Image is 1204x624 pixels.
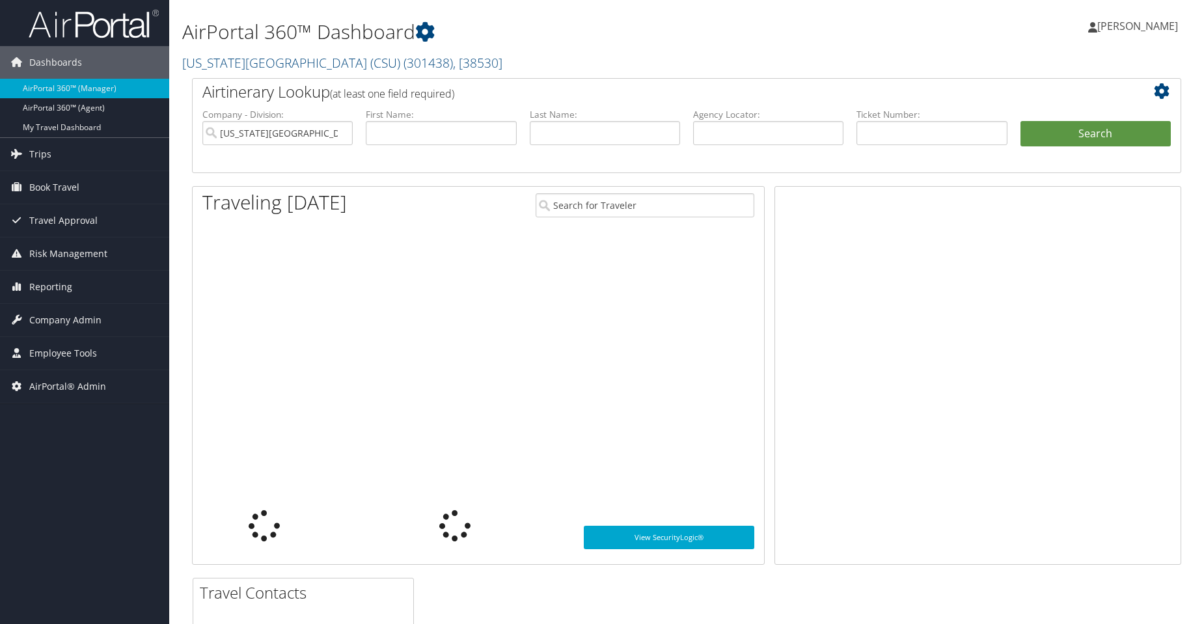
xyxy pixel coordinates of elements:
[1088,7,1191,46] a: [PERSON_NAME]
[366,108,516,121] label: First Name:
[1097,19,1178,33] span: [PERSON_NAME]
[330,87,454,101] span: (at least one field required)
[29,171,79,204] span: Book Travel
[536,193,754,217] input: Search for Traveler
[29,237,107,270] span: Risk Management
[453,54,502,72] span: , [ 38530 ]
[29,8,159,39] img: airportal-logo.png
[182,54,502,72] a: [US_STATE][GEOGRAPHIC_DATA] (CSU)
[29,337,97,370] span: Employee Tools
[693,108,843,121] label: Agency Locator:
[29,370,106,403] span: AirPortal® Admin
[584,526,755,549] a: View SecurityLogic®
[202,108,353,121] label: Company - Division:
[29,271,72,303] span: Reporting
[404,54,453,72] span: ( 301438 )
[29,304,102,336] span: Company Admin
[856,108,1007,121] label: Ticket Number:
[202,81,1089,103] h2: Airtinerary Lookup
[29,138,51,170] span: Trips
[200,582,413,604] h2: Travel Contacts
[29,204,98,237] span: Travel Approval
[182,18,855,46] h1: AirPortal 360™ Dashboard
[530,108,680,121] label: Last Name:
[29,46,82,79] span: Dashboards
[1020,121,1171,147] button: Search
[202,189,347,216] h1: Traveling [DATE]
